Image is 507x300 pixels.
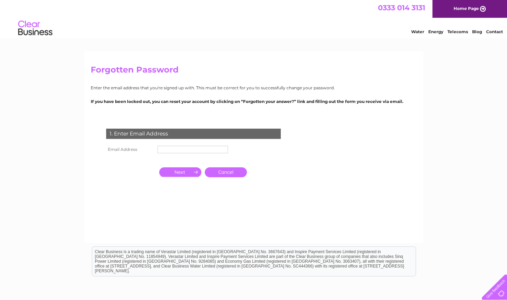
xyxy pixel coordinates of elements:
a: Cancel [205,167,247,177]
a: Water [411,29,424,34]
a: Blog [472,29,482,34]
th: Email Address [104,144,156,155]
p: If you have been locked out, you can reset your account by clicking on “Forgotten your answer?” l... [91,98,417,105]
a: Telecoms [447,29,468,34]
a: 0333 014 3131 [378,3,425,12]
a: Contact [486,29,503,34]
p: Enter the email address that you're signed up with. This must be correct for you to successfully ... [91,84,417,91]
img: logo.png [18,18,53,39]
div: Clear Business is a trading name of Verastar Limited (registered in [GEOGRAPHIC_DATA] No. 3667643... [92,4,416,33]
h2: Forgotten Password [91,65,417,78]
a: Energy [428,29,443,34]
div: 1. Enter Email Address [106,129,281,139]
